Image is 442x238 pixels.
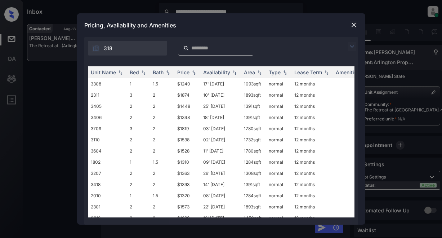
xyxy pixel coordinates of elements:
td: 2010 [88,190,127,201]
td: normal [266,101,291,112]
td: 2 [150,101,174,112]
td: 08' [DATE] [200,190,241,201]
td: 2311 [88,89,127,101]
td: 3709 [88,123,127,134]
td: 2 [150,112,174,123]
img: sorting [190,70,197,75]
td: 3604 [88,145,127,157]
div: Unit Name [91,69,116,75]
div: Type [269,69,281,75]
td: normal [266,179,291,190]
img: sorting [323,70,330,75]
div: Area [244,69,255,75]
td: 12 months [291,78,333,89]
td: 2 [150,168,174,179]
td: 2 [127,179,150,190]
td: 2 [150,89,174,101]
td: 12 months [291,134,333,145]
div: Availability [203,69,230,75]
td: normal [266,134,291,145]
img: sorting [281,70,289,75]
td: 1391 sqft [241,112,266,123]
td: $1819 [174,123,200,134]
td: normal [266,168,291,179]
td: 1308 sqft [241,168,266,179]
td: 2 [127,168,150,179]
td: 12 months [291,201,333,212]
td: 1284 sqft [241,157,266,168]
td: 2301 [88,201,127,212]
img: sorting [164,70,171,75]
td: 12' [DATE] [200,212,241,224]
td: 09' [DATE] [200,157,241,168]
td: 12 months [291,89,333,101]
td: 12 months [291,157,333,168]
td: 1391 sqft [241,179,266,190]
td: 2 [127,112,150,123]
td: 10' [DATE] [200,89,241,101]
td: normal [266,112,291,123]
td: 1284 sqft [241,190,266,201]
td: 02' [DATE] [200,134,241,145]
td: $1538 [174,134,200,145]
td: 1 [127,78,150,89]
td: 3207 [88,168,127,179]
td: 11' [DATE] [200,145,241,157]
td: $1528 [174,145,200,157]
td: 12 months [291,179,333,190]
td: 2 [127,134,150,145]
td: 1780 sqft [241,145,266,157]
td: 12 months [291,145,333,157]
td: 3405 [88,101,127,112]
td: 03' [DATE] [200,123,241,134]
td: 3110 [88,134,127,145]
td: 1893 sqft [241,89,266,101]
td: 2 [127,201,150,212]
td: 2 [150,123,174,134]
span: 318 [104,44,112,52]
img: icon-zuma [348,42,356,51]
td: normal [266,157,291,168]
td: 12 months [291,190,333,201]
td: 1802 [88,157,127,168]
div: Amenities [336,69,360,75]
td: 1450 sqft [241,212,266,224]
td: normal [266,201,291,212]
td: normal [266,78,291,89]
td: normal [266,212,291,224]
td: 1.5 [150,190,174,201]
div: Bath [153,69,164,75]
td: 1.5 [150,78,174,89]
div: Lease Term [294,69,322,75]
td: 1893 sqft [241,201,266,212]
td: 2 [150,201,174,212]
img: close [350,21,357,28]
td: $1320 [174,190,200,201]
td: 1732 sqft [241,134,266,145]
img: icon-zuma [92,45,99,52]
div: Bed [130,69,139,75]
td: 26' [DATE] [200,168,241,179]
td: $1573 [174,201,200,212]
td: 1093 sqft [241,78,266,89]
td: 1 [127,157,150,168]
td: normal [266,123,291,134]
td: 17' [DATE] [200,78,241,89]
img: sorting [117,70,124,75]
td: 2 [150,179,174,190]
td: 3308 [88,78,127,89]
div: Pricing, Availability and Amenities [77,13,365,37]
td: $1448 [174,101,200,112]
td: 1391 sqft [241,101,266,112]
img: icon-zuma [183,45,189,51]
td: 1.5 [150,157,174,168]
td: 2 [150,212,174,224]
img: sorting [140,70,147,75]
img: sorting [256,70,263,75]
td: $1240 [174,78,200,89]
td: 12 months [291,101,333,112]
img: sorting [231,70,238,75]
td: $1348 [174,112,200,123]
td: 3406 [88,112,127,123]
td: $1874 [174,89,200,101]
